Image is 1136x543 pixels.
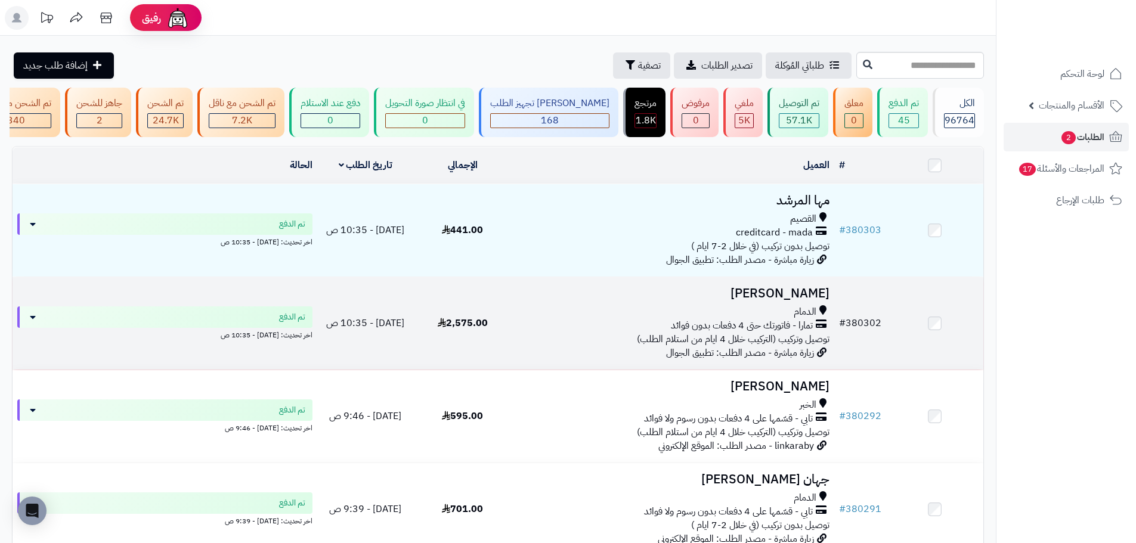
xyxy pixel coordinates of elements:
[17,421,312,433] div: اخر تحديث: [DATE] - 9:46 ص
[422,113,428,128] span: 0
[1004,154,1129,183] a: المراجعات والأسئلة17
[17,235,312,247] div: اخر تحديث: [DATE] - 10:35 ص
[516,287,829,300] h3: [PERSON_NAME]
[693,113,699,128] span: 0
[803,158,829,172] a: العميل
[516,380,829,393] h3: [PERSON_NAME]
[889,114,918,128] div: 45
[516,194,829,207] h3: مها المرشد
[279,497,305,509] span: تم الدفع
[7,113,25,128] span: 340
[637,332,829,346] span: توصيل وتركيب (التركيب خلال 4 ايام من استلام الطلب)
[634,97,657,110] div: مرتجع
[339,158,393,172] a: تاريخ الطلب
[766,52,852,79] a: طلباتي المُوكلة
[839,502,846,516] span: #
[839,502,881,516] a: #380291
[839,223,881,237] a: #380303
[438,316,488,330] span: 2,575.00
[851,113,857,128] span: 0
[1004,186,1129,215] a: طلبات الإرجاع
[541,113,559,128] span: 168
[329,409,401,423] span: [DATE] - 9:46 ص
[63,88,134,137] a: جاهز للشحن 2
[448,158,478,172] a: الإجمالي
[779,97,819,110] div: تم التوصيل
[287,88,372,137] a: دفع عند الاستلام 0
[794,305,816,319] span: الدمام
[385,97,465,110] div: في انتظار صورة التحويل
[326,316,404,330] span: [DATE] - 10:35 ص
[372,88,476,137] a: في انتظار صورة التحويل 0
[476,88,621,137] a: [PERSON_NAME] تجهيز الطلب 168
[1060,129,1104,145] span: الطلبات
[17,328,312,340] div: اخر تحديث: [DATE] - 10:35 ص
[147,97,184,110] div: تم الشحن
[875,88,930,137] a: تم الدفع 45
[839,316,846,330] span: #
[735,114,753,128] div: 4998
[790,212,816,226] span: القصيم
[232,113,252,128] span: 7.2K
[779,114,819,128] div: 57069
[17,514,312,526] div: اخر تحديث: [DATE] - 9:39 ص
[794,491,816,505] span: الدمام
[839,158,845,172] a: #
[786,113,812,128] span: 57.1K
[442,502,483,516] span: 701.00
[516,473,829,486] h3: جهان [PERSON_NAME]
[738,113,750,128] span: 5K
[671,319,813,333] span: تمارا - فاتورتك حتى 4 دفعات بدون فوائد
[166,6,190,30] img: ai-face.png
[644,412,813,426] span: تابي - قسّمها على 4 دفعات بدون رسوم ولا فوائد
[666,253,814,267] span: زيارة مباشرة - مصدر الطلب: تطبيق الجوال
[637,425,829,439] span: توصيل وتركيب (التركيب خلال 4 ايام من استلام الطلب)
[1055,30,1125,55] img: logo-2.png
[326,223,404,237] span: [DATE] - 10:35 ص
[668,88,721,137] a: مرفوض 0
[839,409,846,423] span: #
[735,97,754,110] div: ملغي
[134,88,195,137] a: تم الشحن 24.7K
[1018,160,1104,177] span: المراجعات والأسئلة
[442,409,483,423] span: 595.00
[682,114,709,128] div: 0
[666,346,814,360] span: زيارة مباشرة - مصدر الطلب: تطبيق الجوال
[18,497,47,525] div: Open Intercom Messenger
[944,97,975,110] div: الكل
[1004,123,1129,151] a: الطلبات2
[76,97,122,110] div: جاهز للشحن
[148,114,183,128] div: 24676
[32,6,61,33] a: تحديثات المنصة
[1004,60,1129,88] a: لوحة التحكم
[721,88,765,137] a: ملغي 5K
[301,97,360,110] div: دفع عند الاستلام
[674,52,762,79] a: تصدير الطلبات
[209,114,275,128] div: 7222
[638,58,661,73] span: تصفية
[736,226,813,240] span: creditcard - mada
[839,409,881,423] a: #380292
[1056,192,1104,209] span: طلبات الإرجاع
[691,239,829,253] span: توصيل بدون تركيب (في خلال 2-7 ايام )
[97,113,103,128] span: 2
[898,113,910,128] span: 45
[279,404,305,416] span: تم الدفع
[329,502,401,516] span: [DATE] - 9:39 ص
[386,114,465,128] div: 0
[1060,66,1104,82] span: لوحة التحكم
[765,88,831,137] a: تم التوصيل 57.1K
[1019,163,1036,176] span: 17
[844,97,863,110] div: معلق
[142,11,161,25] span: رفيق
[845,114,863,128] div: 0
[839,223,846,237] span: #
[621,88,668,137] a: مرتجع 1.8K
[279,311,305,323] span: تم الدفع
[491,114,609,128] div: 168
[682,97,710,110] div: مرفوض
[945,113,974,128] span: 96764
[800,398,816,412] span: الخبر
[701,58,753,73] span: تصدير الطلبات
[301,114,360,128] div: 0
